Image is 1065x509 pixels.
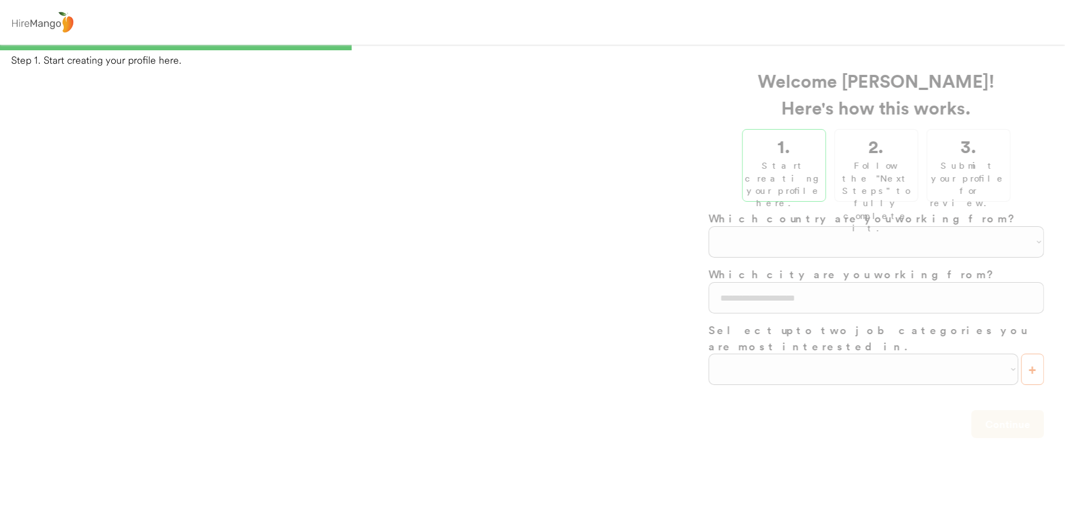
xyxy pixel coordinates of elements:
button: Continue [971,410,1044,438]
h2: Welcome [PERSON_NAME]! Here's how this works. [708,67,1044,121]
h2: 1. [777,132,790,159]
div: Submit your profile for review. [930,159,1007,210]
h3: Which country are you working from? [708,210,1044,226]
h2: 3. [960,132,976,159]
div: 33% [2,45,1063,50]
h3: Which city are you working from? [708,266,1044,282]
h3: Select up to two job categories you are most interested in. [708,322,1044,354]
div: Start creating your profile here. [745,159,823,210]
h2: 2. [868,132,883,159]
img: logo%20-%20hiremango%20gray.png [8,9,77,36]
button: + [1021,354,1044,385]
div: Follow the "Next Steps" to fully complete it. [837,159,915,234]
div: Step 1. Start creating your profile here. [11,53,1065,67]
